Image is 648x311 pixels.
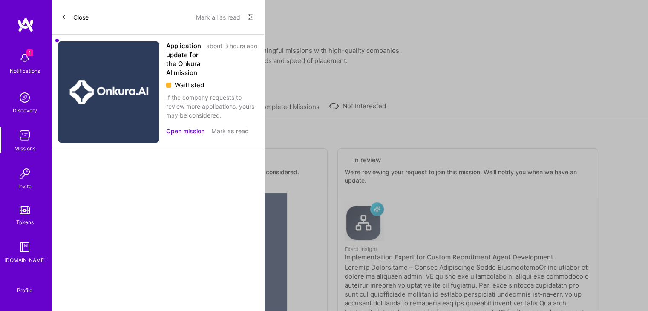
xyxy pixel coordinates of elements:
[61,10,89,24] button: Close
[26,49,33,56] span: 1
[14,277,35,294] a: Profile
[166,93,257,120] div: If the company requests to review more applications, yours may be considered.
[16,218,34,227] div: Tokens
[16,127,33,144] img: teamwork
[196,10,240,24] button: Mark all as read
[17,17,34,32] img: logo
[10,66,40,75] div: Notifications
[166,41,201,77] div: Application update for the Onkura AI mission
[4,256,46,265] div: [DOMAIN_NAME]
[16,49,33,66] img: bell
[16,165,33,182] img: Invite
[13,106,37,115] div: Discovery
[14,144,35,153] div: Missions
[166,127,204,135] button: Open mission
[166,81,257,89] div: Waitlisted
[206,41,257,77] div: about 3 hours ago
[16,89,33,106] img: discovery
[16,239,33,256] img: guide book
[58,41,159,143] img: Company Logo
[211,127,249,135] button: Mark as read
[17,286,32,294] div: Profile
[20,206,30,214] img: tokens
[18,182,32,191] div: Invite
